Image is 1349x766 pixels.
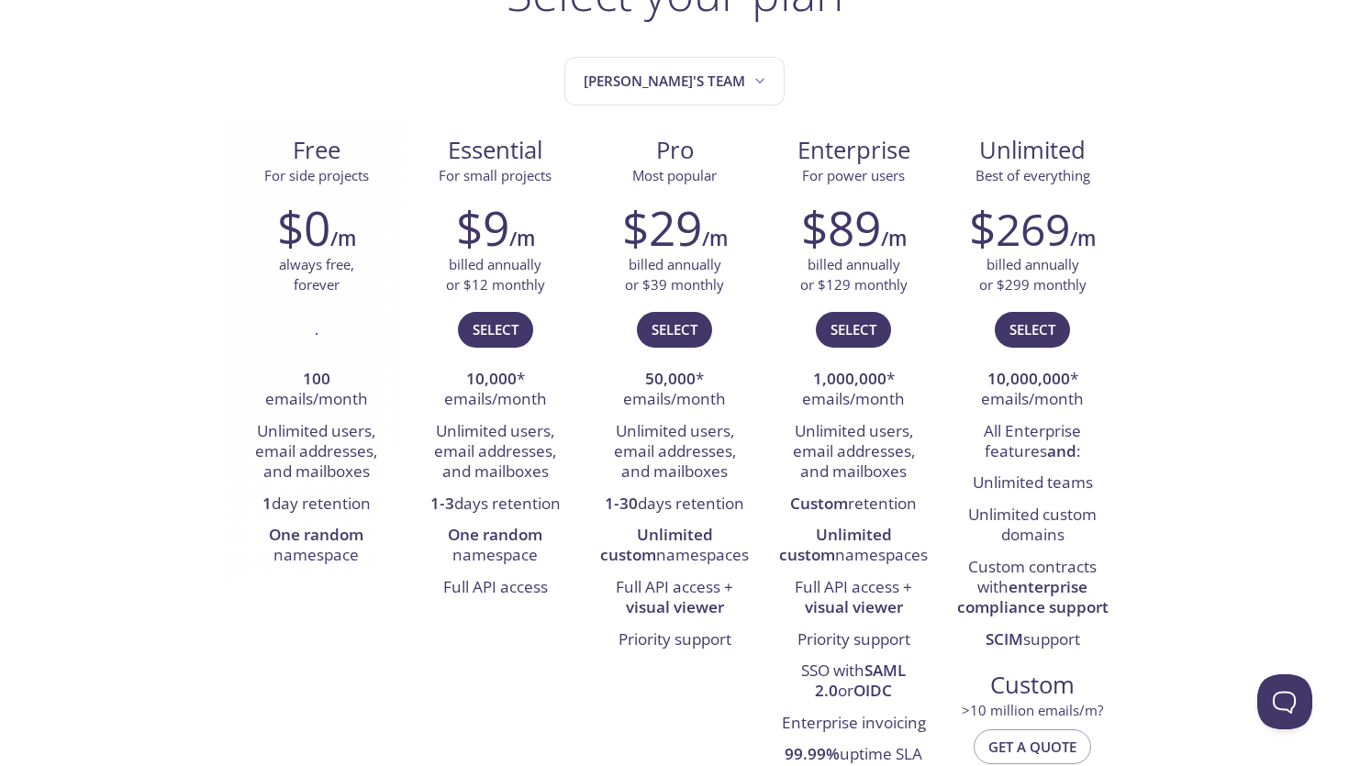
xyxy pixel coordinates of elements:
strong: Custom [790,493,848,514]
strong: enterprise compliance support [957,576,1109,617]
strong: One random [448,524,542,545]
li: days retention [419,489,571,520]
li: Full API access + [778,572,930,625]
strong: and [1047,440,1076,461]
li: Enterprise invoicing [778,708,930,739]
strong: visual viewer [626,596,724,617]
li: Priority support [778,625,930,656]
p: billed annually or $129 monthly [800,255,908,294]
iframe: Help Scout Beacon - Open [1257,674,1312,729]
button: Get a quote [974,729,1091,764]
span: Custom [958,670,1108,701]
li: SSO with or [778,656,930,708]
span: [PERSON_NAME]'s team [584,69,769,94]
button: Select [995,312,1070,347]
li: days retention [598,489,750,520]
li: Unlimited custom domains [957,500,1109,552]
li: Full API access [419,572,571,604]
strong: 1 [262,493,272,514]
span: Pro [599,135,749,166]
p: always free, forever [279,255,354,294]
span: Select [1009,317,1055,341]
span: For side projects [264,166,369,184]
li: Unlimited users, email addresses, and mailboxes [598,416,750,489]
span: > 10 million emails/m? [962,701,1103,719]
strong: 1-30 [605,493,638,514]
li: namespaces [598,520,750,572]
li: emails/month [240,364,392,416]
li: Priority support [598,625,750,656]
li: * emails/month [419,364,571,416]
h2: $9 [456,200,509,255]
li: namespaces [778,520,930,572]
span: Select [473,317,518,341]
li: * emails/month [778,364,930,416]
strong: visual viewer [805,596,903,617]
span: Unlimited [979,134,1086,166]
h6: /m [1070,223,1096,254]
span: Select [652,317,697,341]
strong: SAML 2.0 [815,660,906,701]
li: Unlimited users, email addresses, and mailboxes [240,416,392,489]
span: Select [831,317,876,341]
li: namespace [240,520,392,572]
strong: 1-3 [430,493,454,514]
span: Best of everything [976,166,1090,184]
strong: Unlimited custom [779,524,892,565]
span: For small projects [439,166,552,184]
li: All Enterprise features : [957,416,1109,469]
strong: SCIM [986,628,1023,649]
h6: /m [702,223,728,254]
strong: 50,000 [645,368,696,389]
li: * emails/month [598,364,750,416]
li: day retention [240,489,392,520]
li: support [957,625,1109,656]
li: Full API access + [598,572,750,625]
li: namespace [419,520,571,572]
span: Essential [420,135,570,166]
li: Unlimited users, email addresses, and mailboxes [778,416,930,489]
strong: One random [269,524,363,545]
strong: 99.99% [785,743,840,764]
h6: /m [881,223,907,254]
button: JAY's team [564,57,785,105]
h2: $0 [277,200,330,255]
h2: $89 [801,200,881,255]
strong: 10,000 [466,368,517,389]
strong: Unlimited custom [600,524,713,565]
span: Most popular [632,166,717,184]
strong: OIDC [853,680,892,701]
span: Get a quote [988,735,1076,759]
button: Select [637,312,712,347]
strong: 1,000,000 [813,368,886,389]
li: Unlimited teams [957,468,1109,499]
li: retention [778,489,930,520]
strong: 100 [303,368,330,389]
span: Enterprise [779,135,929,166]
span: For power users [802,166,905,184]
button: Select [458,312,533,347]
li: Unlimited users, email addresses, and mailboxes [419,416,571,489]
p: billed annually or $299 monthly [979,255,1087,294]
strong: 10,000,000 [987,368,1070,389]
span: Free [241,135,391,166]
p: billed annually or $39 monthly [625,255,724,294]
h6: /m [509,223,535,254]
h2: $ [969,200,1070,255]
span: 269 [996,199,1070,259]
li: Custom contracts with [957,552,1109,625]
button: Select [816,312,891,347]
li: * emails/month [957,364,1109,416]
h2: $29 [622,200,702,255]
h6: /m [330,223,356,254]
p: billed annually or $12 monthly [446,255,545,294]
